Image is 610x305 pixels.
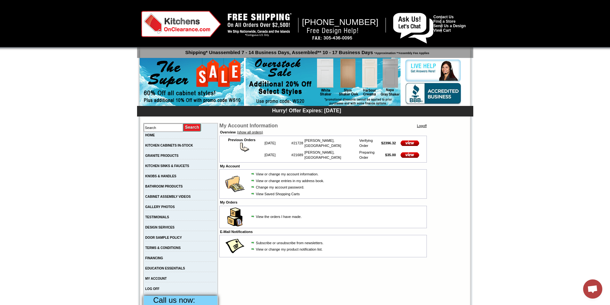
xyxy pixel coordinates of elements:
[264,149,291,161] td: [DATE]
[583,279,602,299] a: Open chat
[140,47,473,55] p: Shipping* Unassembled 7 - 14 Business Days, Assembled** 10 - 17 Business Days
[256,241,323,245] a: Subscribe or unsubscribe from newsletters.
[145,174,176,178] a: KNOBS & HANDLES
[304,137,359,149] td: [PERSON_NAME], [GEOGRAPHIC_DATA]
[302,17,378,27] span: [PHONE_NUMBER]
[237,130,263,134] a: (show all orders)
[256,172,318,176] a: View or change my account information.
[304,149,359,161] td: [PERSON_NAME], [GEOGRAPHIC_DATA]
[220,130,236,134] b: Overview
[140,107,473,114] div: Hurry! Offer Expires: [DATE]
[373,50,429,55] span: *Approximation **Assembly Fee Applies
[145,267,185,270] a: EDUCATION ESSENTIALS
[145,195,191,198] a: CABINET ASSEMBLY VIDEOS
[145,215,169,219] a: TESTIMONIALS
[433,24,466,28] a: Send Us a Design
[256,192,300,196] a: View Saved Shopping Carts
[219,123,397,129] td: My Account Information
[145,144,193,147] a: KITCHEN CABINETS IN-STOCK
[397,152,423,158] img: View
[264,137,291,149] td: [DATE]
[145,133,155,137] a: HOME
[417,124,427,128] a: Logoff
[433,15,453,19] a: Contact Us
[145,185,183,188] a: BATHROOM PRODUCTS
[145,154,179,157] a: GRANITE PRODUCTS
[433,19,455,24] a: Find a Store
[381,141,396,145] b: $2396.32
[145,226,175,229] a: DESIGN SERVICES
[141,11,221,37] img: Kitchens on Clearance Logo
[256,179,324,183] a: View or change entries in my address book.
[256,215,302,219] a: View the orders I have made.
[256,247,322,251] a: View or change my product notification list.
[397,140,423,146] img: View
[385,153,396,157] b: $35.00
[220,230,253,234] b: E-Mail Notifications
[153,296,195,304] span: Call us now:
[220,200,237,204] b: My Orders
[145,246,181,250] a: TERMS & CONDITIONS
[145,256,163,260] a: FINANCING
[145,164,189,168] a: KITCHEN SINKS & FAUCETS
[359,149,381,161] td: Preparing Order
[145,277,167,280] a: MY ACCOUNT
[228,138,256,142] b: Previous Orders
[291,137,304,149] td: #21728
[359,137,381,149] td: Verifying Order
[220,164,240,168] b: My Account
[256,185,304,189] a: Change my account password.
[145,287,159,291] a: LOG OFF
[433,28,451,33] a: View Cart
[145,205,175,209] a: GALLERY PHOTOS
[145,236,182,239] a: DOOR SAMPLE POLICY
[291,149,304,161] td: #21689
[183,123,201,132] input: Submit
